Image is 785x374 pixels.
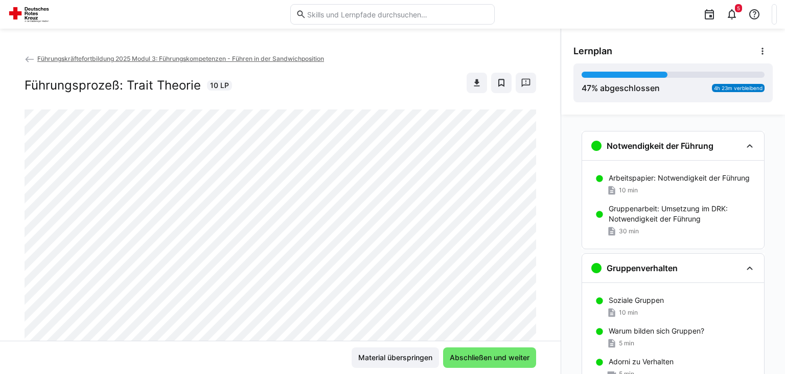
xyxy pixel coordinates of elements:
h3: Gruppenverhalten [607,263,678,273]
p: Gruppenarbeit: Umsetzung im DRK: Notwendigkeit der Führung [609,204,756,224]
p: Warum bilden sich Gruppen? [609,326,704,336]
input: Skills und Lernpfade durchsuchen… [306,10,489,19]
span: 5 [737,5,740,11]
p: Soziale Gruppen [609,295,664,305]
span: 5 min [619,339,634,347]
span: 10 LP [210,80,229,91]
span: 47 [582,83,591,93]
p: Arbeitspapier: Notwendigkeit der Führung [609,173,750,183]
span: 10 min [619,186,638,194]
h2: Führungsprozeß: Trait Theorie [25,78,201,93]
p: Adorni zu Verhalten [609,357,674,367]
span: Lernplan [573,46,612,57]
button: Material überspringen [352,347,439,368]
button: Abschließen und weiter [443,347,536,368]
h3: Notwendigkeit der Führung [607,141,713,151]
span: 10 min [619,309,638,317]
a: Führungskräftefortbildung 2025 Modul 3: Führungskompetenzen - Führen in der Sandwichposition [25,55,324,62]
span: 4h 23m verbleibend [714,85,763,91]
span: 30 min [619,227,639,235]
span: Abschließen und weiter [448,353,531,363]
span: Führungskräftefortbildung 2025 Modul 3: Führungskompetenzen - Führen in der Sandwichposition [37,55,324,62]
div: % abgeschlossen [582,82,660,94]
span: Material überspringen [357,353,434,363]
